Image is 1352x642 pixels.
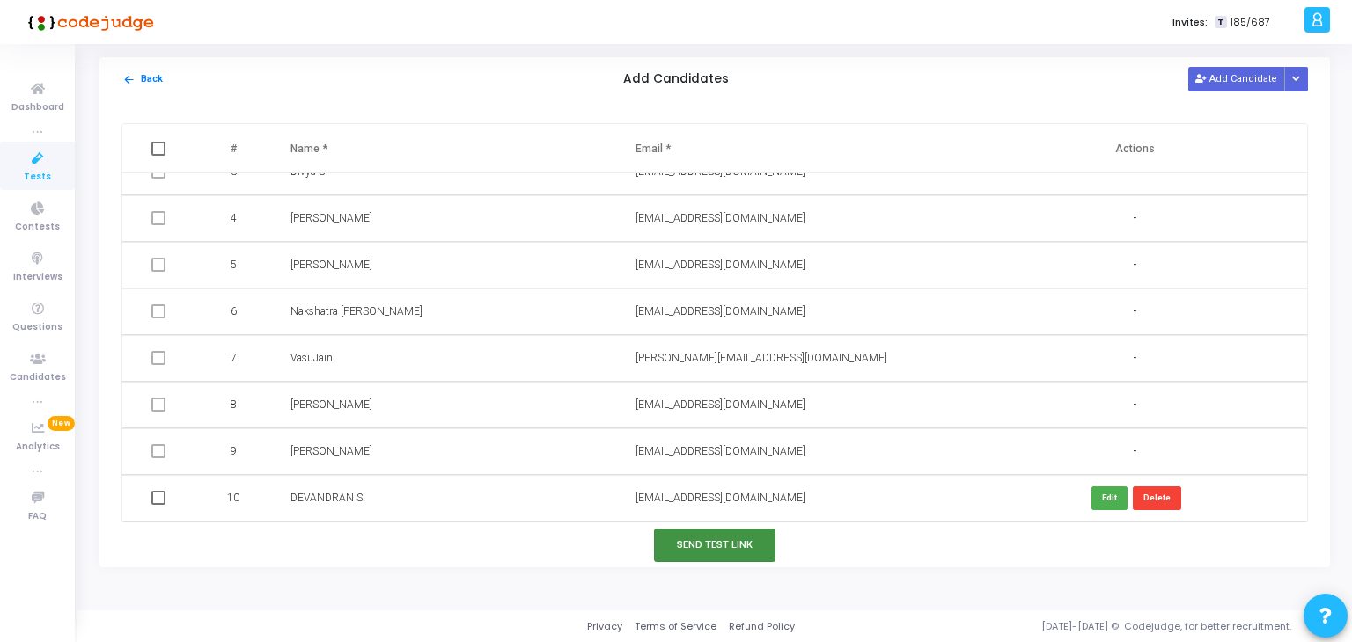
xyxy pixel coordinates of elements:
[231,257,237,273] span: 5
[231,210,237,226] span: 4
[1231,15,1270,30] span: 185/687
[1133,258,1136,273] span: -
[290,492,363,504] span: DEVANDRAN S
[795,619,1330,634] div: [DATE]-[DATE] © Codejudge, for better recruitment.
[1188,67,1285,91] button: Add Candidate
[636,305,805,317] span: [EMAIL_ADDRESS][DOMAIN_NAME]
[13,270,62,285] span: Interviews
[635,619,716,634] a: Terms of Service
[231,303,237,319] span: 6
[273,124,618,173] th: Name *
[636,492,805,504] span: [EMAIL_ADDRESS][DOMAIN_NAME]
[636,259,805,271] span: [EMAIL_ADDRESS][DOMAIN_NAME]
[729,619,795,634] a: Refund Policy
[198,124,274,173] th: #
[231,397,237,412] span: 8
[290,259,372,271] span: [PERSON_NAME]
[16,440,60,455] span: Analytics
[636,445,805,457] span: [EMAIL_ADDRESS][DOMAIN_NAME]
[121,71,164,88] button: Back
[231,443,237,459] span: 9
[122,73,136,86] mat-icon: arrow_back
[636,352,887,364] span: [PERSON_NAME][EMAIL_ADDRESS][DOMAIN_NAME]
[1133,211,1136,226] span: -
[1172,15,1208,30] label: Invites:
[231,350,237,366] span: 7
[28,509,47,524] span: FAQ
[290,305,422,317] span: Nakshatra [PERSON_NAME]
[15,220,60,235] span: Contests
[1133,351,1136,366] span: -
[636,398,805,411] span: [EMAIL_ADDRESS][DOMAIN_NAME]
[12,320,62,335] span: Questions
[290,212,372,224] span: [PERSON_NAME]
[1284,67,1309,91] div: Button group with nested dropdown
[1133,398,1136,412] span: -
[654,529,775,561] button: Send Test Link
[22,4,154,40] img: logo
[290,352,333,364] span: VasuJain
[10,370,66,385] span: Candidates
[1091,486,1128,510] button: Edit
[48,416,75,431] span: New
[962,124,1307,173] th: Actions
[1133,304,1136,319] span: -
[24,170,51,185] span: Tests
[290,398,372,411] span: [PERSON_NAME]
[1215,16,1226,29] span: T
[618,124,963,173] th: Email *
[587,619,622,634] a: Privacy
[227,490,239,506] span: 10
[1133,444,1136,459] span: -
[1133,486,1181,510] button: Delete
[290,445,372,457] span: [PERSON_NAME]
[623,72,729,87] h5: Add Candidates
[11,100,64,115] span: Dashboard
[636,212,805,224] span: [EMAIL_ADDRESS][DOMAIN_NAME]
